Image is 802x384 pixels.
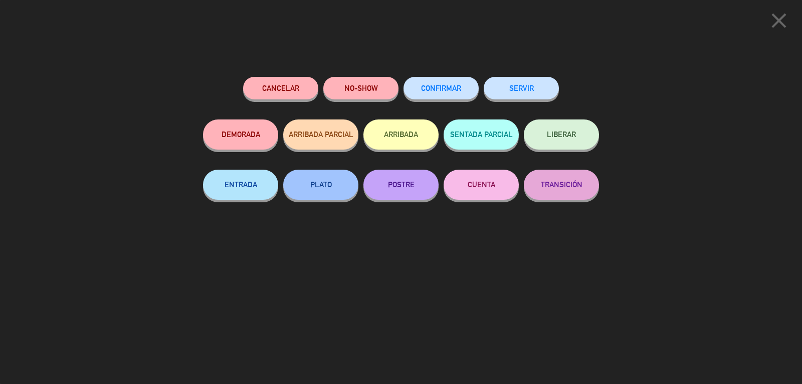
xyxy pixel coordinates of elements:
[766,8,791,33] i: close
[444,170,519,200] button: CUENTA
[323,77,398,99] button: NO-SHOW
[484,77,559,99] button: SERVIR
[524,170,599,200] button: TRANSICIÓN
[547,130,576,139] span: LIBERAR
[243,77,318,99] button: Cancelar
[421,84,461,92] span: CONFIRMAR
[283,119,358,150] button: ARRIBADA PARCIAL
[363,119,439,150] button: ARRIBADA
[404,77,479,99] button: CONFIRMAR
[444,119,519,150] button: SENTADA PARCIAL
[524,119,599,150] button: LIBERAR
[283,170,358,200] button: PLATO
[203,170,278,200] button: ENTRADA
[363,170,439,200] button: POSTRE
[763,8,794,37] button: close
[289,130,353,139] span: ARRIBADA PARCIAL
[203,119,278,150] button: DEMORADA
